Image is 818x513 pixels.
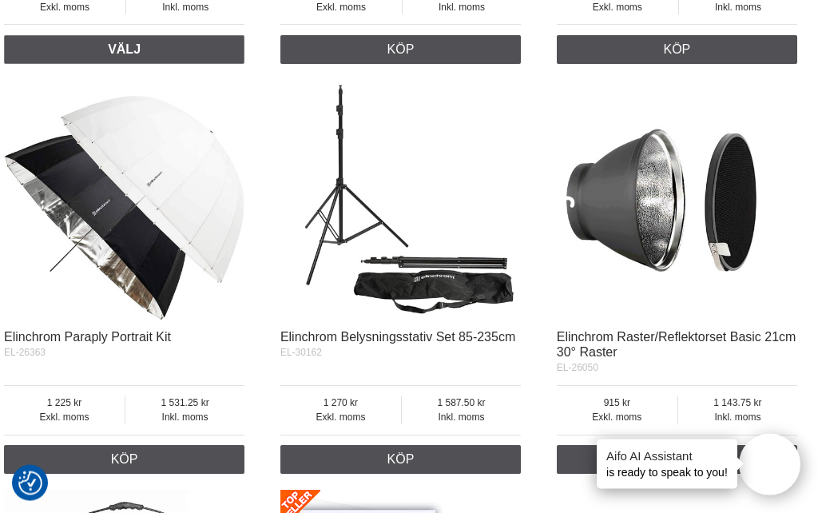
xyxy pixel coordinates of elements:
[125,411,244,425] span: Inkl. moms
[4,411,125,425] span: Exkl. moms
[280,348,322,359] span: EL-30162
[557,36,797,65] a: Köp
[4,331,171,344] a: Elinchrom Paraply Portrait Kit
[557,396,677,411] span: 915
[679,1,797,15] span: Inkl. moms
[280,446,521,475] a: Köp
[597,439,737,489] div: is ready to speak to you!
[18,471,42,495] img: Revisit consent button
[4,1,125,15] span: Exkl. moms
[4,446,244,475] a: Köp
[4,396,125,411] span: 1 225
[4,348,46,359] span: EL-26363
[126,1,244,15] span: Inkl. moms
[280,1,402,15] span: Exkl. moms
[125,396,244,411] span: 1 531.25
[280,331,515,344] a: Elinchrom Belysningsstativ Set 85-235cm
[557,81,797,321] img: Elinchrom Raster/Reflektorset Basic 21cm 30° Raster
[280,36,521,65] a: Köp
[280,411,401,425] span: Exkl. moms
[678,411,797,425] span: Inkl. moms
[4,36,244,65] a: Välj
[557,411,677,425] span: Exkl. moms
[402,411,521,425] span: Inkl. moms
[557,446,797,475] a: Köp
[557,363,598,374] span: EL-26050
[557,1,678,15] span: Exkl. moms
[678,396,797,411] span: 1 143.75
[18,469,42,498] button: Samtyckesinställningar
[402,396,521,411] span: 1 587.50
[403,1,521,15] span: Inkl. moms
[606,447,728,464] h4: Aifo AI Assistant
[557,331,796,360] a: Elinchrom Raster/Reflektorset Basic 21cm 30° Raster
[280,81,521,321] img: Elinchrom Belysningsstativ Set 85-235cm
[280,396,401,411] span: 1 270
[4,81,244,321] img: Elinchrom Paraply Portrait Kit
